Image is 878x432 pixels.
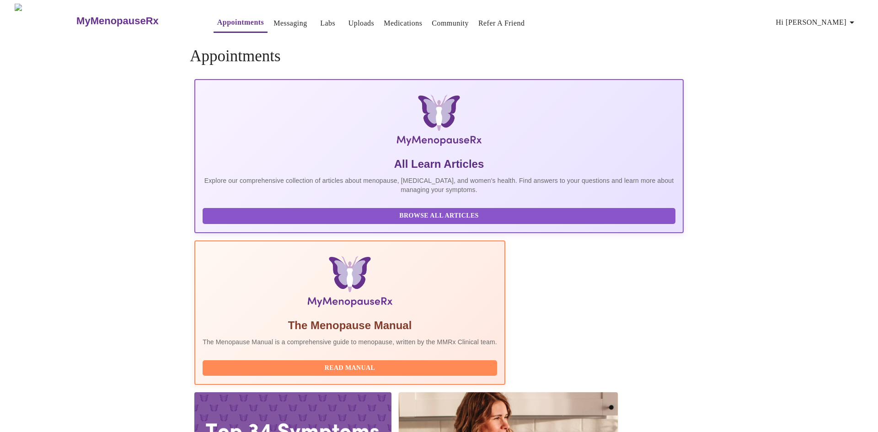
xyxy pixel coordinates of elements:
span: Read Manual [212,363,488,374]
button: Hi [PERSON_NAME] [772,13,861,32]
button: Labs [313,14,343,32]
a: Refer a Friend [478,17,525,30]
button: Messaging [270,14,311,32]
img: MyMenopauseRx Logo [276,95,602,149]
button: Browse All Articles [203,208,675,224]
a: Appointments [217,16,264,29]
button: Uploads [345,14,378,32]
a: Community [432,17,469,30]
a: Messaging [273,17,307,30]
a: Read Manual [203,363,499,371]
button: Refer a Friend [475,14,529,32]
a: MyMenopauseRx [75,5,195,37]
img: Menopause Manual [249,256,450,311]
h3: MyMenopauseRx [76,15,159,27]
a: Browse All Articles [203,211,678,219]
button: Appointments [214,13,268,33]
span: Browse All Articles [212,210,666,222]
a: Labs [320,17,335,30]
p: Explore our comprehensive collection of articles about menopause, [MEDICAL_DATA], and women's hea... [203,176,675,194]
img: MyMenopauseRx Logo [15,4,75,38]
h5: The Menopause Manual [203,318,497,333]
a: Uploads [348,17,375,30]
button: Community [428,14,472,32]
button: Medications [380,14,426,32]
span: Hi [PERSON_NAME] [776,16,857,29]
a: Medications [384,17,422,30]
h4: Appointments [190,47,688,65]
p: The Menopause Manual is a comprehensive guide to menopause, written by the MMRx Clinical team. [203,337,497,347]
h5: All Learn Articles [203,157,675,171]
button: Read Manual [203,360,497,376]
